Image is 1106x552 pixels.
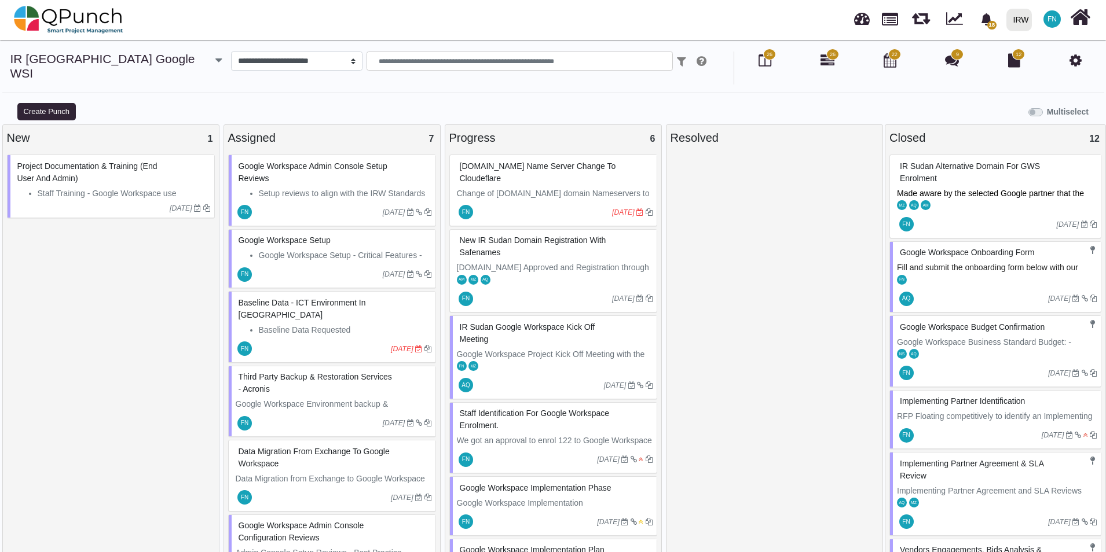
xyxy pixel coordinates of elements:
[1070,6,1090,28] i: Home
[900,161,1040,183] span: #81711
[471,365,477,369] span: MZ
[471,278,477,282] span: MZ
[650,134,655,143] span: 6
[940,1,973,39] div: Dynamic Report
[973,1,1002,37] a: bell fill18
[1090,518,1097,525] i: Clone
[1008,53,1020,67] i: Document Library
[407,209,414,216] i: Due Date
[239,235,331,245] span: #81675
[17,103,76,120] button: Create Punch
[449,129,657,146] div: Progress
[854,7,870,24] span: Dashboard
[1043,10,1061,28] span: Francis Ndichu
[900,322,1045,332] span: #80758
[900,459,1043,480] span: #80754
[460,322,595,344] span: #81674
[921,200,931,210] span: Asad Malik
[639,518,643,525] i: Medium
[14,2,123,37] img: qpunch-sp.fa6292f.png
[912,6,930,25] span: Releases
[460,483,611,492] span: #80123
[383,419,405,427] i: [DATE]
[1090,370,1097,377] i: Clone
[1072,370,1079,377] i: Due Date
[468,361,478,371] span: Mohammed Zabhier
[646,295,653,302] i: Clone
[1042,431,1064,439] i: [DATE]
[899,278,904,282] span: FN
[237,490,252,505] span: Francis Ndichu
[459,205,473,219] span: Francis Ndichu
[1081,221,1088,228] i: Due Date
[239,447,390,468] span: #80765
[759,53,771,67] i: Board
[38,187,210,200] li: Staff Training - Google Workspace use
[639,456,643,463] i: High
[457,275,467,285] span: Asad Malik
[457,497,653,509] p: Google Workspace Implementation
[407,271,414,278] i: Due Date
[228,129,436,146] div: Assigned
[899,428,914,443] span: Francis Ndichu
[1075,432,1081,439] i: Dependant Task
[1037,1,1068,38] a: FN
[237,341,252,356] span: Francis Ndichu
[612,295,635,303] i: [DATE]
[902,370,910,376] span: FN
[468,275,478,285] span: Mohammed Zabhier
[424,419,431,426] i: Clone
[424,494,431,501] i: Clone
[459,452,473,467] span: Francis Ndichu
[391,345,413,353] i: [DATE]
[899,217,914,231] span: Francis Ndichu
[902,222,910,227] span: FN
[462,519,470,525] span: FN
[628,382,635,389] i: Due Date
[1072,518,1079,525] i: Due Date
[462,457,470,462] span: FN
[237,416,252,430] span: Francis Ndichu
[897,349,907,359] span: Nadeem Sheikh
[897,275,907,285] span: Francis Ndichu
[10,52,195,80] a: IR [GEOGRAPHIC_DATA] Google WSI
[902,296,910,301] span: AQ
[900,396,1025,406] span: #80755
[170,204,192,212] i: [DATE]
[631,518,637,525] i: Dependant Task
[1072,295,1079,302] i: Due Date
[1090,320,1095,328] i: Milestone
[1082,370,1088,377] i: Dependant Task
[1090,432,1097,439] i: Clone
[1047,107,1089,116] b: Multiselect
[1083,432,1088,439] i: High
[899,514,914,529] span: Francis Ndichu
[621,456,628,463] i: Due Date
[899,204,905,208] span: MZ
[980,13,993,25] svg: bell fill
[459,378,473,392] span: Aamar Qayum
[239,521,364,542] span: #80764
[429,134,434,143] span: 7
[830,51,836,59] span: 26
[457,262,653,286] p: [DOMAIN_NAME] Approved and Registration through Safenames is ongoing
[922,204,928,208] span: AM
[239,161,387,183] span: #81676
[241,420,248,426] span: FN
[821,58,834,67] a: 26
[481,275,490,285] span: Aamar Qayum
[208,134,213,143] span: 1
[604,381,627,389] i: [DATE]
[460,409,610,430] span: #80753
[462,382,470,388] span: AQ
[612,208,635,216] i: [DATE]
[902,519,910,525] span: FN
[457,361,467,371] span: Francis Ndichu
[1090,295,1097,302] i: Clone
[1057,220,1079,229] i: [DATE]
[239,298,366,319] span: #80768
[1048,369,1071,377] i: [DATE]
[239,372,392,393] span: #80767
[462,296,470,301] span: FN
[259,249,431,274] li: Google Workspace Setup - Critical Features - PawaIT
